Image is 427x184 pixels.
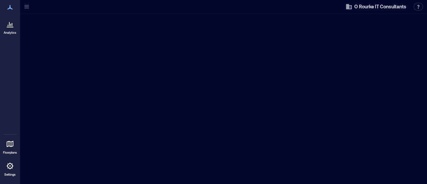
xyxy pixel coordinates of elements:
[4,173,16,177] p: Settings
[4,31,16,35] p: Analytics
[354,3,406,10] span: O Rourke IT Consultants
[2,16,18,37] a: Analytics
[2,158,18,179] a: Settings
[3,151,17,155] p: Floorplans
[344,1,408,12] button: O Rourke IT Consultants
[1,136,19,157] a: Floorplans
